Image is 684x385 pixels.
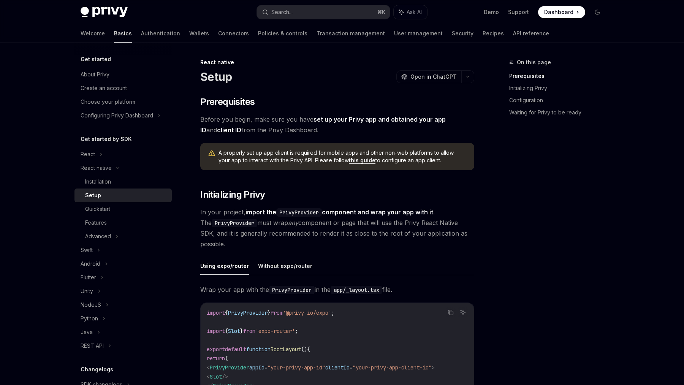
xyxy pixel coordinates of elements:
span: ( [225,355,228,362]
span: clientId [325,364,350,371]
span: Slot [210,373,222,380]
span: return [207,355,225,362]
span: ; [331,309,334,316]
div: Swift [81,246,93,255]
a: Welcome [81,24,105,43]
button: Copy the contents from the code block [446,307,456,317]
span: Initializing Privy [200,189,265,201]
span: Prerequisites [200,96,255,108]
a: About Privy [74,68,172,81]
span: "your-privy-app-id" [268,364,325,371]
span: = [264,364,268,371]
a: Policies & controls [258,24,307,43]
div: React native [81,163,112,173]
a: Basics [114,24,132,43]
div: Setup [85,191,101,200]
div: Advanced [85,232,111,241]
span: Before you begin, make sure you have and from the Privy Dashboard. [200,114,474,135]
h5: Get started [81,55,111,64]
a: Dashboard [538,6,585,18]
span: } [268,309,271,316]
h5: Changelogs [81,365,113,374]
span: PrivyProvider [210,364,249,371]
button: Ask AI [458,307,468,317]
span: '@privy-io/expo' [283,309,331,316]
button: Without expo/router [258,257,312,275]
div: Create an account [81,84,127,93]
a: Connectors [218,24,249,43]
span: ⌘ K [377,9,385,15]
span: On this page [517,58,551,67]
code: PrivyProvider [212,219,257,227]
div: Flutter [81,273,96,282]
a: Create an account [74,81,172,95]
span: import [207,309,225,316]
span: () [301,346,307,353]
div: Features [85,218,107,227]
a: Features [74,216,172,230]
a: Configuration [509,94,610,106]
code: PrivyProvider [276,208,322,217]
a: Choose your platform [74,95,172,109]
a: client ID [217,126,241,134]
span: RootLayout [271,346,301,353]
div: Unity [81,287,93,296]
a: Installation [74,175,172,189]
span: > [432,364,435,371]
div: React native [200,59,474,66]
span: } [240,328,243,334]
span: = [350,364,353,371]
span: < [207,373,210,380]
span: "your-privy-app-client-id" [353,364,432,371]
span: from [243,328,255,334]
a: Authentication [141,24,180,43]
div: NodeJS [81,300,101,309]
div: REST API [81,341,104,350]
strong: import the component and wrap your app with it [245,208,433,216]
span: In your project, . The must wrap component or page that will use the Privy React Native SDK, and ... [200,207,474,249]
span: PrivyProvider [228,309,268,316]
a: User management [394,24,443,43]
svg: Warning [208,150,215,157]
button: Toggle dark mode [591,6,603,18]
img: dark logo [81,7,128,17]
a: API reference [513,24,549,43]
div: Quickstart [85,204,110,214]
a: Recipes [483,24,504,43]
span: < [207,364,210,371]
em: any [288,219,298,227]
div: Configuring Privy Dashboard [81,111,153,120]
div: Android [81,259,100,268]
div: React [81,150,95,159]
a: set up your Privy app and obtained your app ID [200,116,446,134]
a: Prerequisites [509,70,610,82]
span: from [271,309,283,316]
a: this guide [349,157,375,164]
span: function [246,346,271,353]
span: ; [295,328,298,334]
button: Ask AI [394,5,427,19]
a: Security [452,24,473,43]
div: Python [81,314,98,323]
button: Using expo/router [200,257,249,275]
span: import [207,328,225,334]
a: Transaction management [317,24,385,43]
span: Wrap your app with the in the file. [200,284,474,295]
span: { [225,328,228,334]
a: Quickstart [74,202,172,216]
div: About Privy [81,70,109,79]
div: Search... [271,8,293,17]
span: export [207,346,225,353]
span: appId [249,364,264,371]
a: Waiting for Privy to be ready [509,106,610,119]
span: 'expo-router' [255,328,295,334]
span: Ask AI [407,8,422,16]
span: /> [222,373,228,380]
div: Choose your platform [81,97,135,106]
code: PrivyProvider [269,286,315,294]
span: Slot [228,328,240,334]
span: Dashboard [544,8,573,16]
span: default [225,346,246,353]
h5: Get started by SDK [81,135,132,144]
div: Java [81,328,93,337]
